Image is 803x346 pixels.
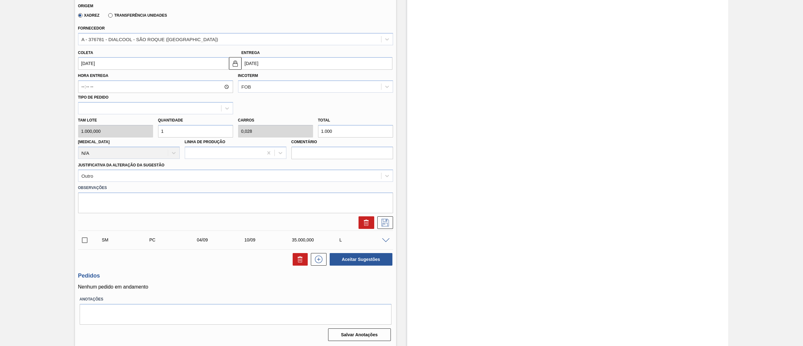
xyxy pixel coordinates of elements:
[80,295,391,304] label: Anotações
[338,237,392,242] div: L
[78,13,100,18] label: Xadrez
[355,216,374,229] div: Excluir Sugestão
[374,216,393,229] div: Salvar Sugestão
[108,13,167,18] label: Transferência Unidades
[330,253,392,266] button: Aceitar Sugestões
[242,51,260,55] label: Entrega
[78,57,229,70] input: dd/mm/yyyy
[82,36,218,42] div: A - 376781 - DIALCOOL - SÃO ROQUE ([GEOGRAPHIC_DATA])
[78,4,93,8] label: Origem
[290,253,308,266] div: Excluir Sugestões
[78,140,110,144] label: [MEDICAL_DATA]
[318,118,330,122] label: Total
[78,26,105,30] label: Fornecedor
[242,84,251,89] div: FOB
[148,237,202,242] div: Pedido de Compra
[290,237,344,242] div: 35.000,000
[291,138,393,147] label: Comentário
[78,95,109,100] label: Tipo de pedido
[78,71,233,80] label: Hora Entrega
[195,237,249,242] div: 04/09/2025
[229,57,242,70] button: locked
[100,237,155,242] div: Sugestão Manual
[78,51,93,55] label: Coleta
[82,173,93,179] div: Outro
[231,60,239,67] img: locked
[327,252,393,266] div: Aceitar Sugestões
[78,163,165,167] label: Justificativa da Alteração da Sugestão
[78,116,153,125] label: Tam lote
[238,118,254,122] label: Carros
[78,284,393,290] p: Nenhum pedido em andamento
[78,183,393,192] label: Observações
[158,118,183,122] label: Quantidade
[78,273,393,279] h3: Pedidos
[308,253,327,266] div: Nova sugestão
[242,57,392,70] input: dd/mm/yyyy
[238,73,258,78] label: Incoterm
[185,140,226,144] label: Linha de Produção
[328,328,391,341] button: Salvar Anotações
[243,237,297,242] div: 10/09/2025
